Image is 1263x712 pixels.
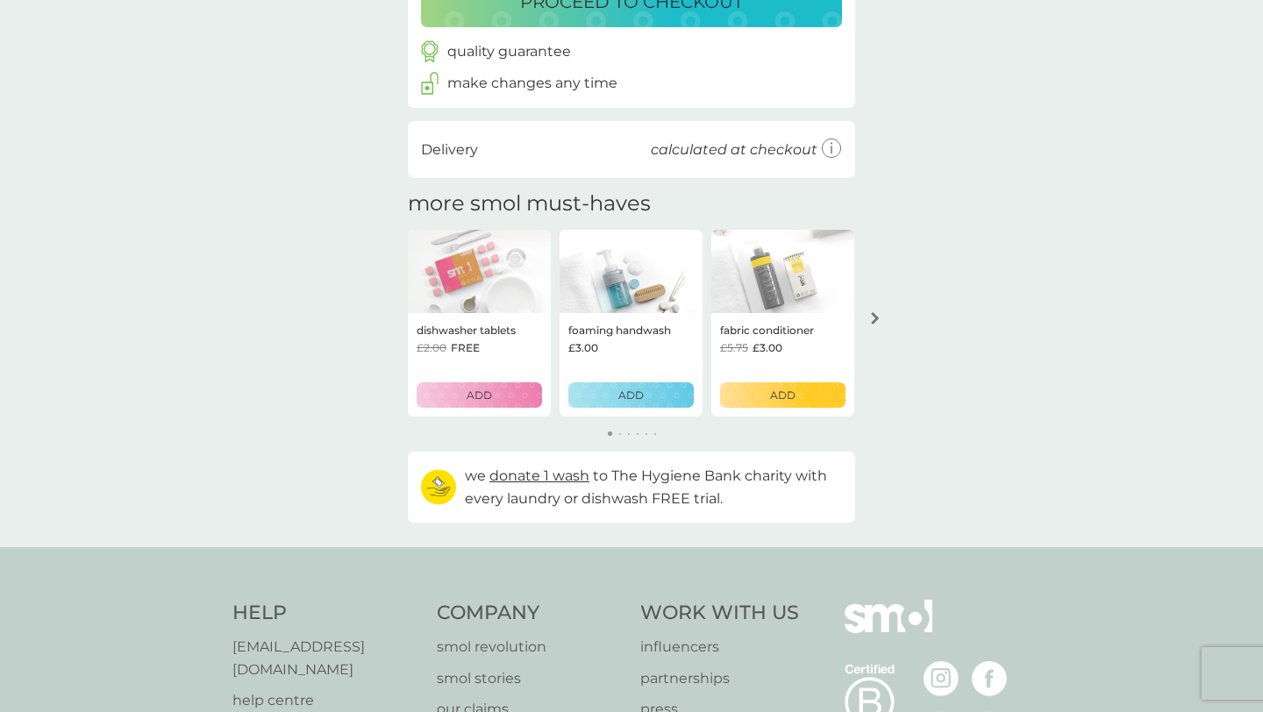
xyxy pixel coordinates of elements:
p: fabric conditioner [720,322,814,338]
p: foaming handwash [568,322,671,338]
p: calculated at checkout [651,139,817,161]
a: influencers [640,636,799,659]
span: £5.75 [720,339,748,356]
p: quality guarantee [447,40,571,63]
button: ADD [568,382,694,408]
a: help centre [232,689,419,712]
p: ADD [467,387,492,403]
p: Delivery [421,139,478,161]
img: smol [845,600,932,659]
span: donate 1 wash [489,467,589,484]
a: [EMAIL_ADDRESS][DOMAIN_NAME] [232,636,419,680]
span: £3.00 [753,339,782,356]
h4: Work With Us [640,600,799,627]
a: smol revolution [437,636,624,659]
button: ADD [417,382,542,408]
h4: Company [437,600,624,627]
span: FREE [451,339,480,356]
img: visit the smol Instagram page [924,661,959,696]
span: £2.00 [417,339,446,356]
p: we to The Hygiene Bank charity with every laundry or dishwash FREE trial. [465,465,842,509]
a: smol stories [437,667,624,690]
img: visit the smol Facebook page [972,661,1007,696]
p: ADD [618,387,644,403]
button: ADD [720,382,846,408]
a: partnerships [640,667,799,690]
p: make changes any time [447,72,617,95]
p: ADD [770,387,796,403]
p: dishwasher tablets [417,322,516,338]
h4: Help [232,600,419,627]
h2: more smol must-haves [408,191,651,217]
span: £3.00 [568,339,598,356]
